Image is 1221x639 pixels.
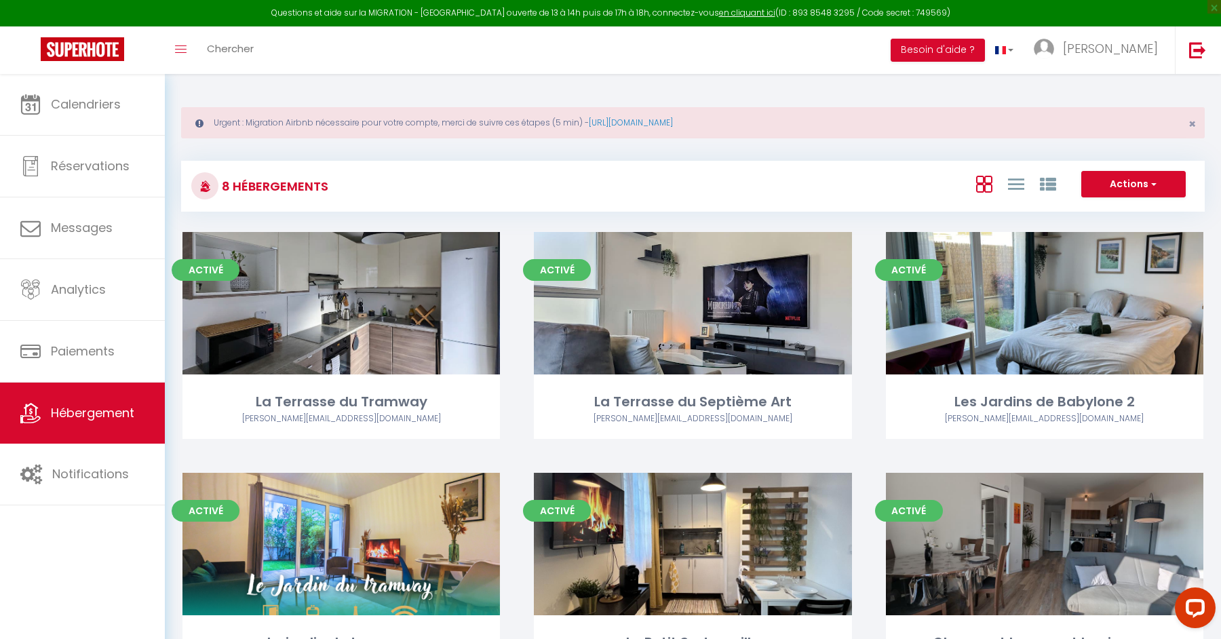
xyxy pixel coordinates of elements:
span: Paiements [51,343,115,360]
img: ... [1034,39,1054,59]
div: Airbnb [534,412,851,425]
span: Chercher [207,41,254,56]
button: Besoin d'aide ? [891,39,985,62]
iframe: LiveChat chat widget [1164,582,1221,639]
div: Airbnb [182,412,500,425]
span: Activé [875,259,943,281]
div: Les Jardins de Babylone 2 [886,391,1203,412]
a: Vue par Groupe [1040,172,1056,195]
a: [URL][DOMAIN_NAME] [589,117,673,128]
span: Réservations [51,157,130,174]
div: Airbnb [886,412,1203,425]
button: Actions [1081,171,1186,198]
a: Editer [652,290,733,317]
span: Analytics [51,281,106,298]
a: Editer [1004,530,1085,558]
a: Vue en Liste [1008,172,1024,195]
span: Activé [523,259,591,281]
span: Activé [172,500,239,522]
div: Urgent : Migration Airbnb nécessaire pour votre compte, merci de suivre ces étapes (5 min) - [181,107,1205,138]
div: La Terrasse du Tramway [182,391,500,412]
span: × [1188,115,1196,132]
img: Super Booking [41,37,124,61]
a: Editer [1004,290,1085,317]
span: Activé [523,500,591,522]
a: Editer [652,530,733,558]
a: Editer [301,530,382,558]
span: Activé [875,500,943,522]
h3: 8 Hébergements [218,171,328,201]
span: Activé [172,259,239,281]
span: [PERSON_NAME] [1063,40,1158,57]
button: Close [1188,118,1196,130]
span: Calendriers [51,96,121,113]
a: en cliquant ici [719,7,775,18]
a: Vue en Box [976,172,992,195]
a: ... [PERSON_NAME] [1024,26,1175,74]
img: logout [1189,41,1206,58]
span: Notifications [52,465,129,482]
span: Messages [51,219,113,236]
a: Editer [301,290,382,317]
div: La Terrasse du Septième Art [534,391,851,412]
a: Chercher [197,26,264,74]
span: Hébergement [51,404,134,421]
